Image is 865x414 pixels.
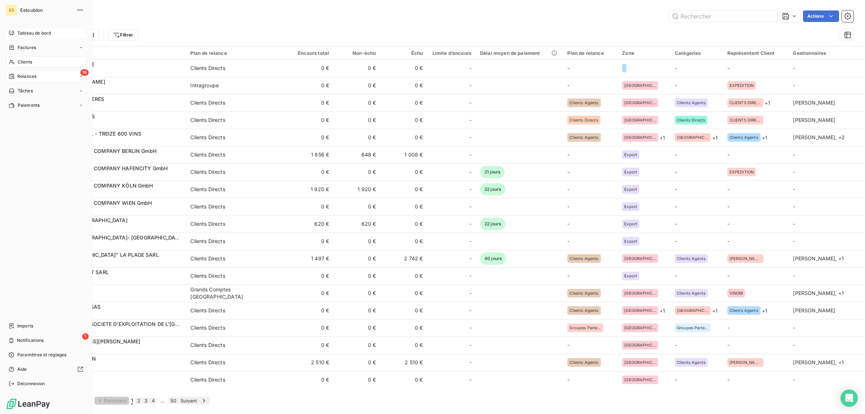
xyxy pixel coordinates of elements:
div: Représentant Client [727,50,785,56]
td: 0 € [287,371,333,388]
span: + 1 [660,307,665,314]
a: Paramètres et réglages [6,349,86,361]
span: 1 [82,333,89,340]
span: - [469,168,471,176]
span: EXPEDITION [729,170,754,174]
span: Clients Agents [677,101,706,105]
td: 0 € [287,111,333,129]
div: Clients Directs [190,376,225,383]
span: - [567,238,569,244]
span: Tâches [18,88,33,94]
div: Clients Directs [190,324,225,331]
div: Catégories [675,50,719,56]
td: 648 € [333,146,380,163]
span: - [567,273,569,279]
span: 22 jours [480,218,505,230]
button: Actions [803,10,839,22]
td: 1 656 € [287,146,333,163]
span: - [469,255,471,262]
td: 0 € [287,163,333,181]
span: - [469,65,471,72]
td: 0 € [333,94,380,111]
td: 0 € [333,319,380,336]
span: [GEOGRAPHIC_DATA] [677,308,709,313]
span: Clients Agents [569,101,598,105]
button: 50 [168,397,178,404]
span: Export [624,239,637,243]
span: + 1 [765,99,770,107]
div: Clients Directs [190,272,225,279]
span: - [469,238,471,245]
span: [GEOGRAPHIC_DATA] [624,326,656,330]
a: Paiements [6,100,86,111]
span: 25HOURS [GEOGRAPHIC_DATA]- [GEOGRAPHIC_DATA] [GEOGRAPHIC_DATA] AG [50,234,245,241]
span: 21152 [50,328,182,335]
div: Non-échu [338,50,376,56]
img: Logo LeanPay [6,398,50,410]
span: [GEOGRAPHIC_DATA] [624,101,656,105]
span: Notifications [17,337,44,344]
span: [GEOGRAPHIC_DATA] [624,135,656,140]
span: - [675,169,677,175]
div: [PERSON_NAME] , + 1 [793,255,861,262]
span: WA00794 [50,380,182,387]
td: 0 € [380,163,427,181]
span: - [675,342,677,348]
button: 2 [135,397,142,404]
span: - [675,376,677,383]
span: + 1 [762,307,767,314]
span: Clients Agents [569,308,598,313]
td: 0 € [380,233,427,250]
td: 0 € [380,336,427,354]
td: 0 € [380,302,427,319]
td: 1 920 € [333,181,380,198]
td: 1 008 € [380,146,427,163]
a: Tableau de bord [6,27,86,39]
span: [GEOGRAPHIC_DATA] [677,135,709,140]
span: - [567,186,569,192]
span: - [469,342,471,349]
span: Clients [18,59,32,65]
div: Plan de relance [190,50,282,56]
span: - [469,116,471,124]
td: 0 € [333,163,380,181]
td: 0 € [287,233,333,250]
a: Clients [6,56,86,68]
span: - [469,151,471,158]
td: 0 € [380,267,427,285]
input: Rechercher [669,10,777,22]
span: Clients Directs [677,118,705,122]
span: [GEOGRAPHIC_DATA] [624,308,656,313]
span: - [469,134,471,141]
button: 4 [150,397,157,404]
div: Zone [622,50,666,56]
td: 0 € [380,198,427,215]
div: Clients Directs [190,151,225,158]
span: Groupes Partenaires [569,326,601,330]
td: 0 € [287,60,333,77]
span: Tableau de bord [17,30,51,36]
span: Clients Agents [677,360,706,365]
span: 23283 [50,189,182,197]
span: 25HOURS HOTEL COMPANY BERLIN GmbH [50,148,156,154]
span: Aide [17,366,27,373]
td: 0 € [380,285,427,302]
td: 0 € [287,267,333,285]
button: Précédent [94,397,129,405]
td: 0 € [287,198,333,215]
span: CLIENTS DIRECTS [729,101,761,105]
a: Imports [6,320,86,332]
span: - [675,238,677,244]
span: 22 jours [480,183,505,195]
span: - [793,169,795,175]
span: Relances [17,73,36,80]
td: 0 € [333,267,380,285]
button: Suivant [178,397,210,405]
td: 0 € [333,250,380,267]
td: 0 € [333,77,380,94]
span: Export [624,170,637,174]
span: 22594 [50,137,182,145]
span: 3 MAZZARINE - SOCIETE D'EXPLOITATION DE L'[GEOGRAPHIC_DATA] [50,321,222,327]
td: 2 510 € [380,354,427,371]
td: 0 € [333,111,380,129]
